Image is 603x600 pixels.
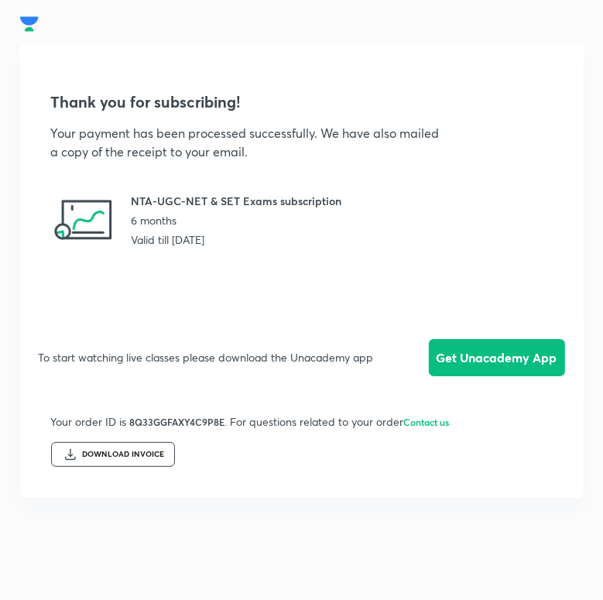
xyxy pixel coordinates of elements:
[51,414,130,429] p: Your order ID is
[404,413,450,429] a: Contact us
[404,416,450,428] h6: Contact us
[130,416,225,428] h6: 8Q33GGFAXY4C9P8E
[225,414,404,429] p: . For questions related to your order
[132,231,379,248] p: Valid till [DATE]
[64,448,77,461] img: Download Invoice
[51,189,113,251] img: goal
[51,124,447,161] p: Your payment has been processed successfully. We have also mailed a copy of the receipt to your e...
[429,339,565,376] button: Get Unacademy App
[83,450,165,459] div: DOWNLOAD INVOICE
[132,193,379,209] h5: NTA-UGC-NET & SET Exams subscription
[51,93,553,111] h2: Thank you for subscribing!
[132,212,379,228] p: 6 months
[39,351,374,364] p: To start watching live classes please download the Unacademy app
